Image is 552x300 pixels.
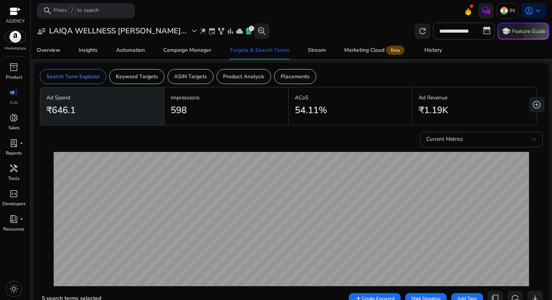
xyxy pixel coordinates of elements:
p: AGENCY [6,18,25,25]
span: keyboard_arrow_down [534,6,543,15]
span: add_circle [532,100,541,109]
span: lab_profile [9,138,18,148]
span: cloud [236,27,243,35]
span: wand_stars [199,27,207,35]
p: Reports [6,150,22,157]
span: inventory_2 [9,63,18,72]
span: user_attributes [37,26,46,36]
p: Product [6,74,22,81]
button: add_circle [529,97,544,112]
p: Product Analysis [223,73,264,81]
p: Feature Guide [512,28,545,35]
h3: LAIQA WELLNESS [PERSON_NAME]... [49,26,187,36]
span: code_blocks [9,189,18,198]
p: Ads [10,99,18,106]
button: refresh [415,23,430,39]
span: book_4 [9,214,18,224]
p: Press to search [54,7,99,15]
p: Ad Revenue [419,94,530,102]
p: Ad Spend [46,94,158,102]
span: donut_small [9,113,18,122]
span: refresh [418,26,427,36]
span: light_mode [9,284,18,293]
span: campaign [9,88,18,97]
h2: ₹1.19K [419,105,448,116]
span: school [501,26,511,36]
div: Targets & Search Terms [230,48,289,53]
h2: 54.11% [295,105,327,116]
span: Current Metrics [426,135,463,143]
span: Beta [386,46,404,55]
div: Insights [79,48,98,53]
span: family_history [217,27,225,35]
div: 1 [249,26,254,31]
span: search [43,6,52,15]
div: Automation [116,48,145,53]
div: Overview [37,48,60,53]
span: expand_more [190,26,199,36]
p: Impressions [171,94,282,102]
p: Keyword Targets [116,73,158,81]
div: Marketing Cloud [344,47,406,53]
span: / [69,7,76,15]
span: fiber_manual_record [20,142,23,145]
p: IN [509,4,515,17]
span: fiber_manual_record [20,218,23,221]
p: ASIN Targets [174,73,207,81]
p: Developers [2,200,26,207]
p: ACoS [295,94,406,102]
h2: ₹646.1 [46,105,76,116]
button: search_insights [254,23,269,39]
div: History [424,48,442,53]
p: Placements [281,73,310,81]
h2: 598 [171,105,187,116]
button: schoolFeature Guide [498,23,549,40]
p: Tools [8,175,20,182]
span: handyman [9,164,18,173]
span: account_circle [524,6,534,15]
p: Sales [8,124,20,131]
span: search_insights [257,26,266,36]
span: event [208,27,216,35]
img: in.svg [500,7,508,15]
p: Resources [3,226,25,232]
p: Search Term Explorer [46,73,100,81]
p: Marketplace [5,46,26,51]
div: Campaign Manager [163,48,211,53]
img: amazon.svg [5,31,26,43]
span: bar_chart [227,27,234,35]
span: lab_profile [245,27,253,35]
div: Stream [308,48,326,53]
